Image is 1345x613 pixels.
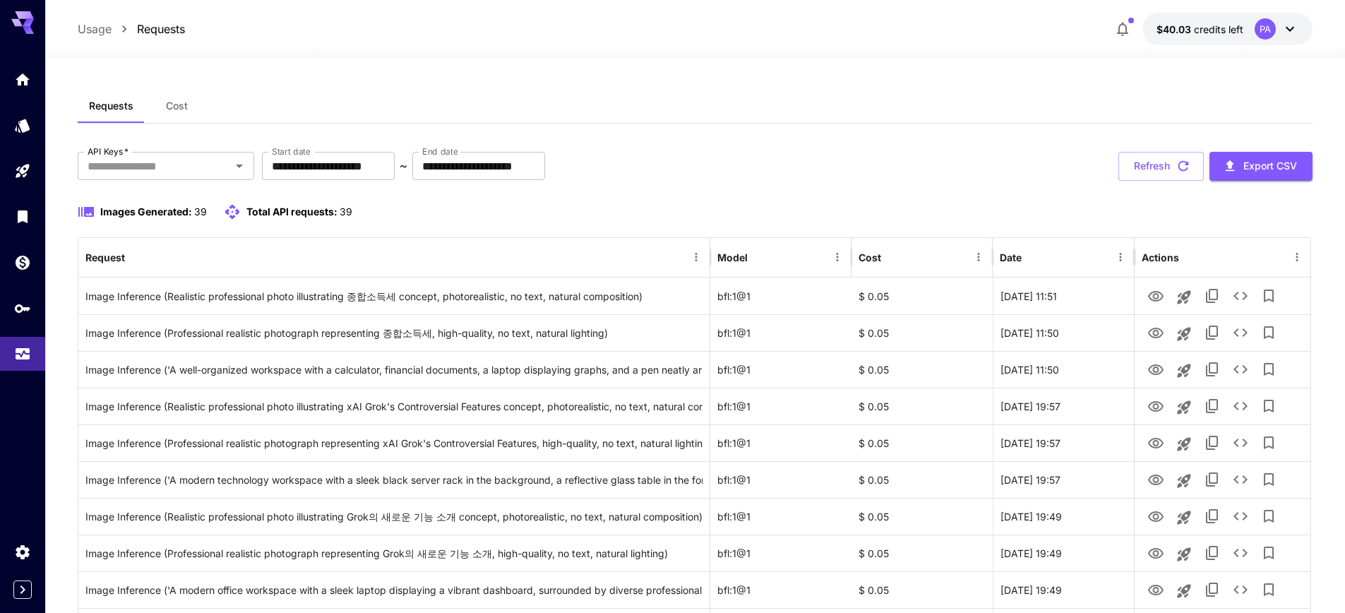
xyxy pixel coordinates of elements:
button: Add to library [1255,355,1283,383]
button: Launch in playground [1170,393,1198,422]
div: Click to copy prompt [85,462,703,498]
a: Requests [137,20,185,37]
div: Click to copy prompt [85,352,703,388]
span: 39 [340,206,352,218]
div: $ 0.05 [851,461,993,498]
nav: breadcrumb [78,20,185,37]
div: 22 Aug, 2025 19:57 [993,424,1134,461]
button: View Image [1142,391,1170,420]
div: 22 Aug, 2025 19:49 [993,571,1134,608]
button: View Image [1142,318,1170,347]
button: View Image [1142,465,1170,494]
span: 39 [194,206,207,218]
button: See details [1226,355,1255,383]
button: View Image [1142,538,1170,567]
button: Launch in playground [1170,320,1198,348]
div: bfl:1@1 [710,351,851,388]
div: $40.0259 [1156,22,1243,37]
button: See details [1226,392,1255,420]
button: Copy TaskUUID [1198,576,1226,604]
button: Launch in playground [1170,577,1198,605]
div: Model [717,251,748,263]
div: Click to copy prompt [85,278,703,314]
div: 22 Aug, 2025 19:49 [993,535,1134,571]
div: Click to copy prompt [85,572,703,608]
div: bfl:1@1 [710,535,851,571]
label: API Keys [88,145,128,157]
div: $ 0.05 [851,278,993,314]
button: See details [1226,282,1255,310]
button: See details [1226,539,1255,567]
div: Wallet [14,254,31,271]
div: 22 Aug, 2025 19:57 [993,388,1134,424]
label: Start date [272,145,311,157]
button: Menu [827,247,847,267]
button: Add to library [1255,465,1283,494]
button: Sort [883,247,902,267]
div: Click to copy prompt [85,535,703,571]
button: Menu [686,247,706,267]
div: $ 0.05 [851,351,993,388]
div: $ 0.05 [851,535,993,571]
button: Launch in playground [1170,430,1198,458]
div: $ 0.05 [851,571,993,608]
button: Launch in playground [1170,357,1198,385]
button: Expand sidebar [13,581,32,599]
span: Images Generated: [100,206,192,218]
div: 22 Aug, 2025 19:49 [993,498,1134,535]
div: API Keys [14,299,31,317]
span: credits left [1194,23,1243,35]
button: Add to library [1255,502,1283,530]
button: Copy TaskUUID [1198,502,1226,530]
a: Usage [78,20,112,37]
div: Click to copy prompt [85,388,703,424]
div: Click to copy prompt [85,315,703,351]
div: Playground [14,162,31,180]
div: 23 Aug, 2025 11:50 [993,351,1134,388]
button: View Image [1142,575,1170,604]
div: Usage [14,345,31,363]
div: bfl:1@1 [710,424,851,461]
div: Cost [859,251,881,263]
button: See details [1226,465,1255,494]
button: Launch in playground [1170,540,1198,569]
button: Copy TaskUUID [1198,319,1226,347]
button: View Image [1142,281,1170,310]
span: Total API requests: [246,206,337,218]
div: 22 Aug, 2025 19:57 [993,461,1134,498]
button: Copy TaskUUID [1198,539,1226,567]
button: Copy TaskUUID [1198,355,1226,383]
div: $ 0.05 [851,388,993,424]
button: Add to library [1255,319,1283,347]
button: Add to library [1255,539,1283,567]
label: End date [422,145,458,157]
div: Actions [1142,251,1179,263]
button: $40.0259PA [1142,13,1313,45]
button: Add to library [1255,429,1283,457]
span: $40.03 [1156,23,1194,35]
div: bfl:1@1 [710,388,851,424]
span: Cost [166,100,188,112]
div: Models [14,117,31,134]
div: bfl:1@1 [710,314,851,351]
div: Settings [14,543,31,561]
button: View Image [1142,428,1170,457]
button: Export CSV [1209,152,1313,181]
span: Requests [89,100,133,112]
div: Click to copy prompt [85,425,703,461]
button: Launch in playground [1170,504,1198,532]
button: Copy TaskUUID [1198,429,1226,457]
button: See details [1226,429,1255,457]
button: Add to library [1255,576,1283,604]
div: $ 0.05 [851,424,993,461]
button: Add to library [1255,282,1283,310]
div: bfl:1@1 [710,571,851,608]
button: See details [1226,502,1255,530]
button: See details [1226,319,1255,347]
button: Copy TaskUUID [1198,392,1226,420]
div: PA [1255,18,1276,40]
button: Refresh [1118,152,1204,181]
div: Date [1000,251,1022,263]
